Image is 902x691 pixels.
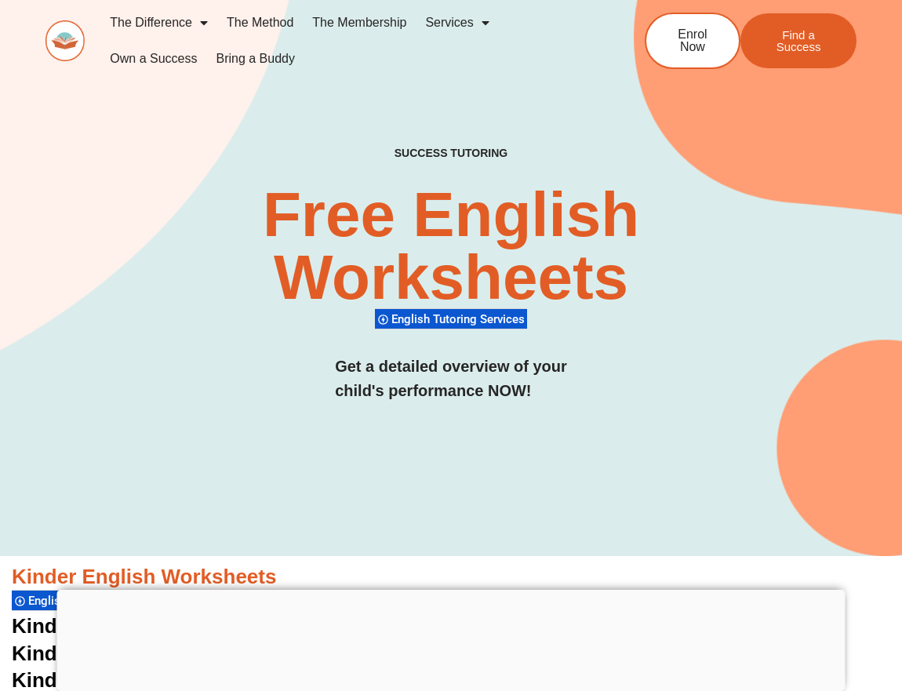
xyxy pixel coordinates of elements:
[28,594,166,608] span: English Tutoring Services
[12,564,890,591] h3: Kinder English Worksheets
[183,184,718,309] h2: Free English Worksheets​
[391,312,529,326] span: English Tutoring Services
[416,5,498,41] a: Services
[12,614,649,638] a: Kinder Worksheet 1:Identifying Uppercase and Lowercase Letters
[670,28,715,53] span: Enrol Now
[740,13,857,68] a: Find a Success
[764,29,833,53] span: Find a Success
[645,13,740,69] a: Enrol Now
[12,590,164,611] div: English Tutoring Services
[335,355,567,403] h3: Get a detailed overview of your child's performance NOW!
[331,147,571,160] h4: SUCCESS TUTORING​
[57,590,846,687] iframe: Advertisement
[12,642,509,665] a: Kinder Worksheet 2:Tracing Letters of the Alphabet
[206,41,304,77] a: Bring a Buddy
[100,5,598,77] nav: Menu
[217,5,303,41] a: The Method
[100,5,217,41] a: The Difference
[303,5,416,41] a: The Membership
[100,41,206,77] a: Own a Success
[375,308,527,329] div: English Tutoring Services
[12,642,209,665] span: Kinder Worksheet 2:
[12,614,209,638] span: Kinder Worksheet 1:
